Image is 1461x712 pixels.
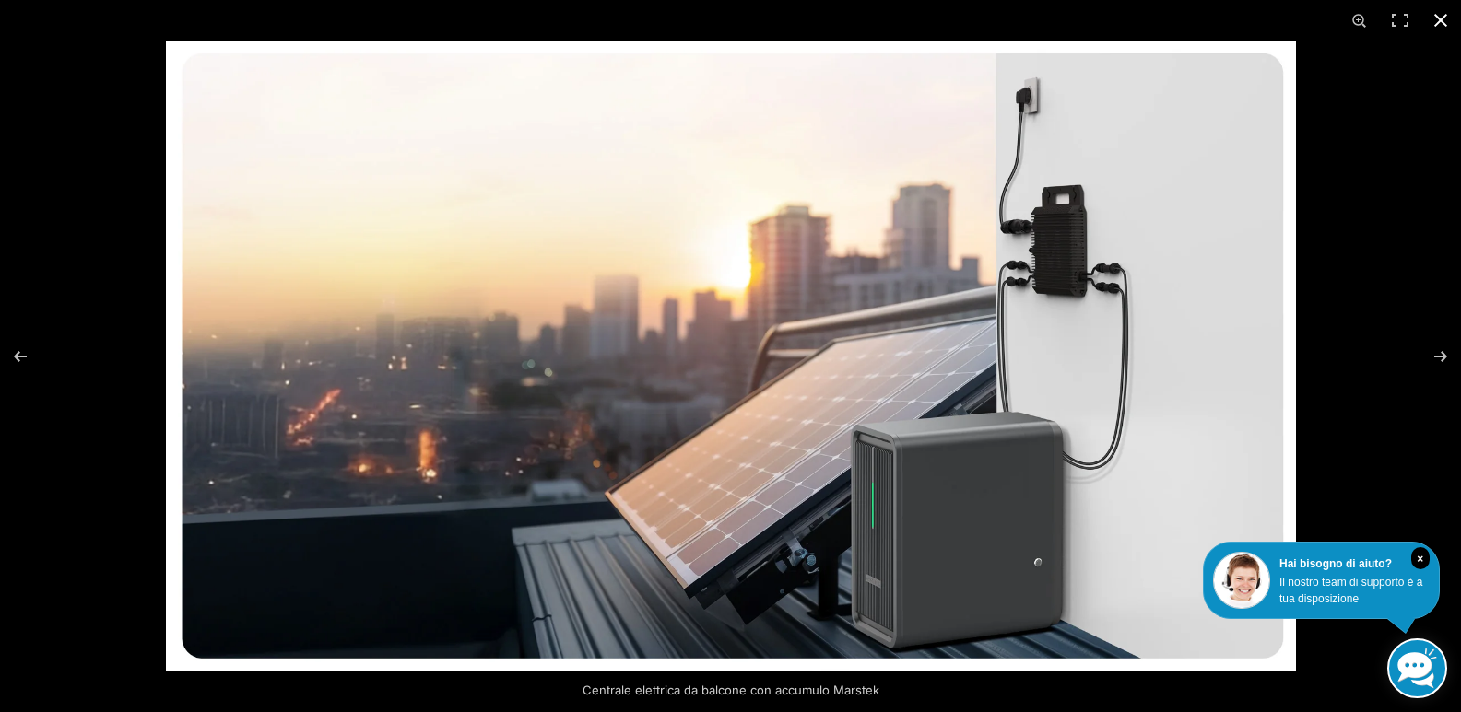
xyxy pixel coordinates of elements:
[1417,553,1423,566] font: ×
[1411,547,1430,569] i: Schließen
[583,683,879,697] font: Centrale elettrica da balcone con accumulo Marstek
[166,41,1296,671] img: Balkonkraftwerk mit Marstek Speicher
[1213,552,1270,609] img: Customer service
[1279,557,1392,570] font: Hai bisogno di aiuto?
[1279,576,1422,605] font: Il nostro team di supporto è a tua disposizione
